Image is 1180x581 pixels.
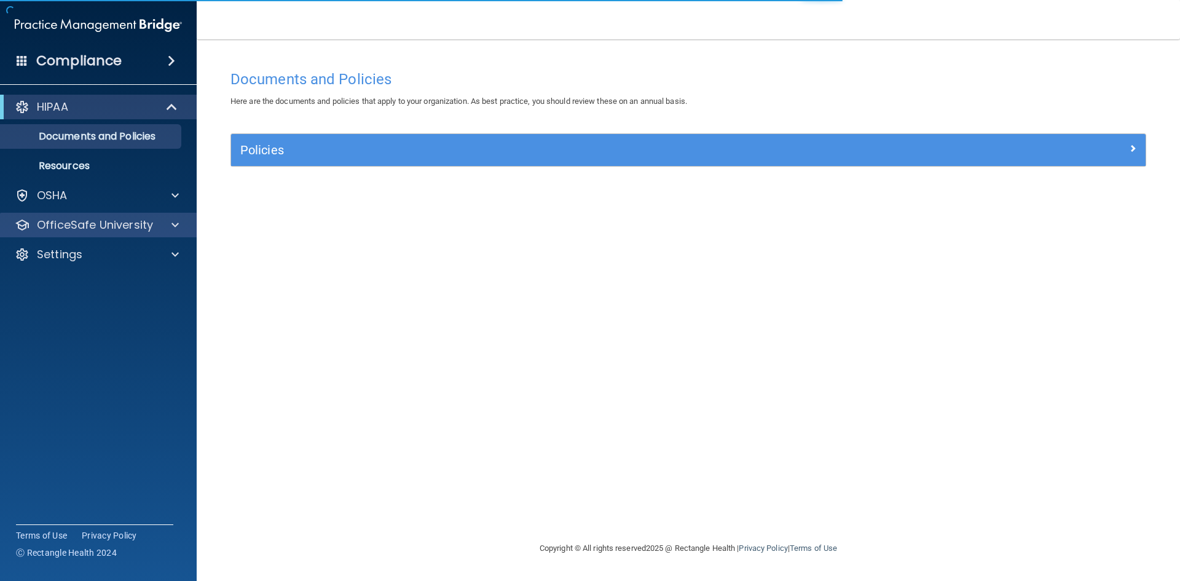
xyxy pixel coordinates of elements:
[230,97,687,106] span: Here are the documents and policies that apply to your organization. As best practice, you should...
[15,100,178,114] a: HIPAA
[15,188,179,203] a: OSHA
[16,547,117,559] span: Ⓒ Rectangle Health 2024
[36,52,122,69] h4: Compliance
[15,218,179,232] a: OfficeSafe University
[8,160,176,172] p: Resources
[37,218,153,232] p: OfficeSafe University
[15,247,179,262] a: Settings
[15,13,182,38] img: PMB logo
[82,529,137,542] a: Privacy Policy
[37,247,82,262] p: Settings
[37,188,68,203] p: OSHA
[464,529,913,568] div: Copyright © All rights reserved 2025 @ Rectangle Health | |
[16,529,67,542] a: Terms of Use
[739,543,787,553] a: Privacy Policy
[790,543,837,553] a: Terms of Use
[240,143,908,157] h5: Policies
[230,71,1146,87] h4: Documents and Policies
[240,140,1136,160] a: Policies
[8,130,176,143] p: Documents and Policies
[37,100,68,114] p: HIPAA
